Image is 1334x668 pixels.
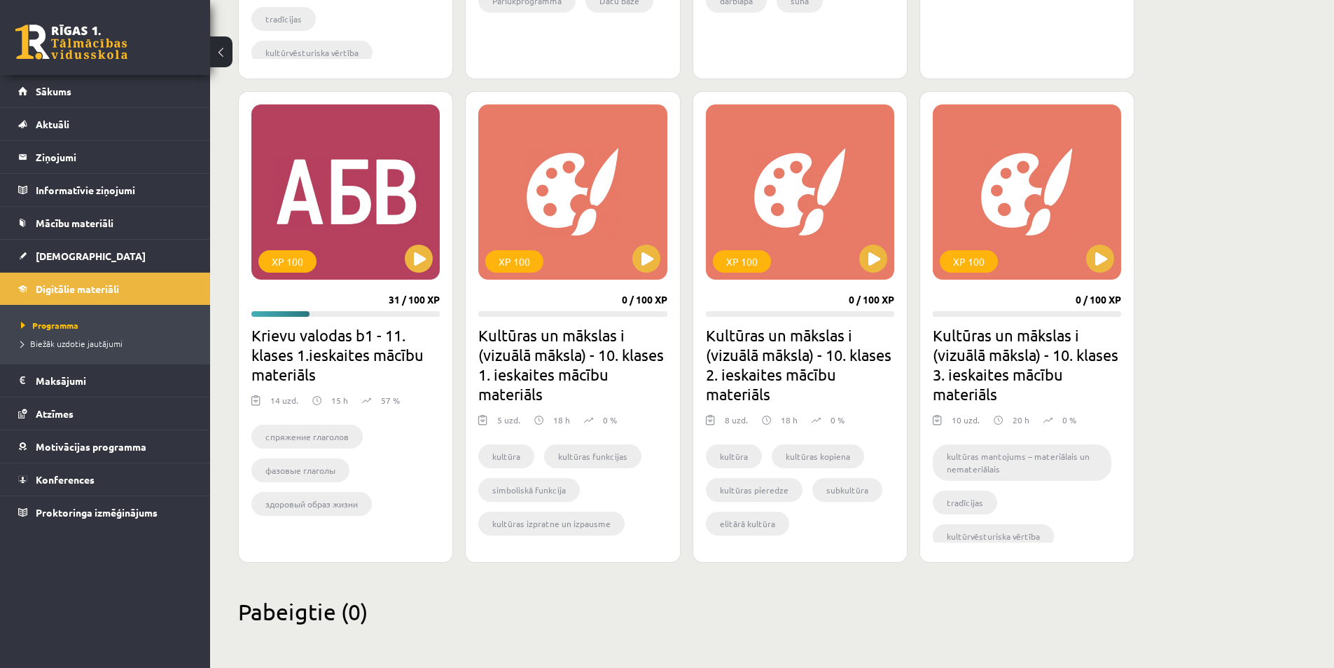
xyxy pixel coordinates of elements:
li: tradīcijas [933,491,997,514]
a: Atzīmes [18,397,193,430]
div: 5 uzd. [497,414,520,435]
span: Biežāk uzdotie jautājumi [21,338,123,349]
p: 0 % [603,414,617,426]
span: Proktoringa izmēģinājums [36,506,158,519]
div: 10 uzd. [952,414,980,435]
p: 18 h [781,414,798,426]
p: 0 % [831,414,845,426]
div: XP 100 [258,250,317,273]
li: kultūras izpratne un izpausme [478,512,625,536]
h2: Pabeigtie (0) [238,598,1134,625]
a: Konferences [18,463,193,496]
span: Digitālie materiāli [36,282,119,295]
li: kultūra [706,444,762,468]
legend: Ziņojumi [36,141,193,173]
li: фазовые глаголы [251,458,349,482]
li: elitārā kultūra [706,512,789,536]
a: Digitālie materiāli [18,273,193,305]
a: Programma [21,319,196,332]
span: Aktuāli [36,118,69,130]
div: XP 100 [485,250,543,273]
h2: Krievu valodas b1 - 11. klases 1.ieskaites mācību materiāls [251,325,440,384]
span: [DEMOGRAPHIC_DATA] [36,250,146,262]
p: 18 h [553,414,570,426]
h2: Kultūras un mākslas i (vizuālā māksla) - 10. klases 1. ieskaites mācību materiāls [478,325,667,404]
p: 20 h [1013,414,1029,426]
li: tradīcijas [251,7,316,31]
li: kultūras pieredze [706,478,803,502]
div: XP 100 [713,250,771,273]
li: kultūras funkcijas [544,444,641,468]
a: Mācību materiāli [18,207,193,239]
div: XP 100 [940,250,998,273]
span: Sākums [36,85,71,97]
a: Informatīvie ziņojumi [18,174,193,206]
li: cпряжение глаголов [251,425,363,449]
p: 57 % [381,394,400,407]
li: здоровый образ жизни [251,492,372,516]
a: Biežāk uzdotie jautājumi [21,337,196,350]
a: Sākums [18,75,193,107]
a: Maksājumi [18,364,193,397]
li: kultūras mantojums – materiālais un nemateriālais [933,444,1111,481]
a: Rīgas 1. Tālmācības vidusskola [15,25,127,60]
li: kultūrvēsturiska vērtība [933,524,1054,548]
span: Mācību materiāli [36,217,113,229]
span: Konferences [36,473,95,486]
div: 8 uzd. [725,414,748,435]
li: kultūrvēsturiska vērtība [251,41,373,64]
p: 0 % [1062,414,1076,426]
span: Atzīmes [36,407,74,420]
li: kultūra [478,444,534,468]
a: Proktoringa izmēģinājums [18,496,193,529]
a: [DEMOGRAPHIC_DATA] [18,240,193,272]
a: Motivācijas programma [18,430,193,463]
a: Ziņojumi [18,141,193,173]
span: Programma [21,320,78,331]
legend: Informatīvie ziņojumi [36,174,193,206]
div: 14 uzd. [270,394,298,415]
h2: Kultūras un mākslas i (vizuālā māksla) - 10. klases 2. ieskaites mācību materiāls [706,325,894,404]
span: Motivācijas programma [36,440,146,453]
legend: Maksājumi [36,364,193,397]
li: kultūras kopiena [772,444,864,468]
li: simboliskā funkcija [478,478,580,502]
li: subkultūra [812,478,882,502]
a: Aktuāli [18,108,193,140]
p: 15 h [331,394,348,407]
h2: Kultūras un mākslas i (vizuālā māksla) - 10. klases 3. ieskaites mācību materiāls [933,325,1121,404]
